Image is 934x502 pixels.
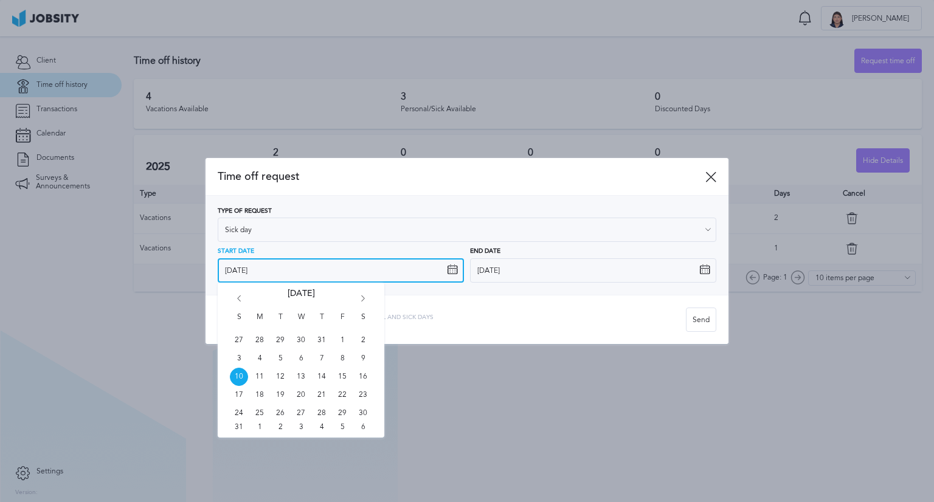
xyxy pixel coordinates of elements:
span: Mon Sep 01 2025 [251,422,269,432]
span: T [313,313,331,331]
span: Fri Aug 22 2025 [333,386,351,404]
span: Wed Aug 13 2025 [292,368,310,386]
span: W [292,313,310,331]
span: Sun Aug 03 2025 [230,349,248,368]
span: Tue Aug 05 2025 [271,349,289,368]
span: Wed Sep 03 2025 [292,422,310,432]
span: Tue Aug 26 2025 [271,404,289,422]
span: S [230,313,248,331]
span: [DATE] [288,289,315,313]
span: T [271,313,289,331]
span: Sun Aug 31 2025 [230,422,248,432]
span: Thu Sep 04 2025 [313,422,331,432]
span: S [354,313,372,331]
span: Mon Aug 11 2025 [251,368,269,386]
span: Thu Aug 14 2025 [313,368,331,386]
span: Thu Aug 07 2025 [313,349,331,368]
div: Send [687,308,716,332]
i: Go back 1 month [233,295,244,306]
span: Thu Aug 28 2025 [313,404,331,422]
span: Tue Jul 29 2025 [271,331,289,349]
span: Sat Sep 06 2025 [354,422,372,432]
span: Sun Aug 17 2025 [230,386,248,404]
span: F [333,313,351,331]
span: Wed Aug 06 2025 [292,349,310,368]
span: Sat Aug 09 2025 [354,349,372,368]
span: Tue Aug 12 2025 [271,368,289,386]
span: Fri Aug 29 2025 [333,404,351,422]
span: M [251,313,269,331]
span: Fri Aug 15 2025 [333,368,351,386]
span: Sun Jul 27 2025 [230,331,248,349]
span: Wed Aug 20 2025 [292,386,310,404]
span: Sun Aug 10 2025 [230,368,248,386]
span: Fri Aug 01 2025 [333,331,351,349]
span: Time off request [218,170,705,183]
span: End Date [470,248,500,255]
span: Sat Aug 23 2025 [354,386,372,404]
i: Go forward 1 month [358,295,368,306]
span: Sat Aug 02 2025 [354,331,372,349]
span: Mon Jul 28 2025 [251,331,269,349]
span: Thu Jul 31 2025 [313,331,331,349]
span: Sat Aug 16 2025 [354,368,372,386]
span: Fri Sep 05 2025 [333,422,351,432]
span: Sat Aug 30 2025 [354,404,372,422]
button: Send [686,308,716,332]
span: Mon Aug 04 2025 [251,349,269,368]
span: Mon Aug 18 2025 [251,386,269,404]
span: Sun Aug 24 2025 [230,404,248,422]
span: Thu Aug 21 2025 [313,386,331,404]
span: Start Date [218,248,254,255]
span: Wed Jul 30 2025 [292,331,310,349]
span: Wed Aug 27 2025 [292,404,310,422]
span: Type of Request [218,208,272,215]
span: Fri Aug 08 2025 [333,349,351,368]
span: Mon Aug 25 2025 [251,404,269,422]
span: Tue Aug 19 2025 [271,386,289,404]
span: Tue Sep 02 2025 [271,422,289,432]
